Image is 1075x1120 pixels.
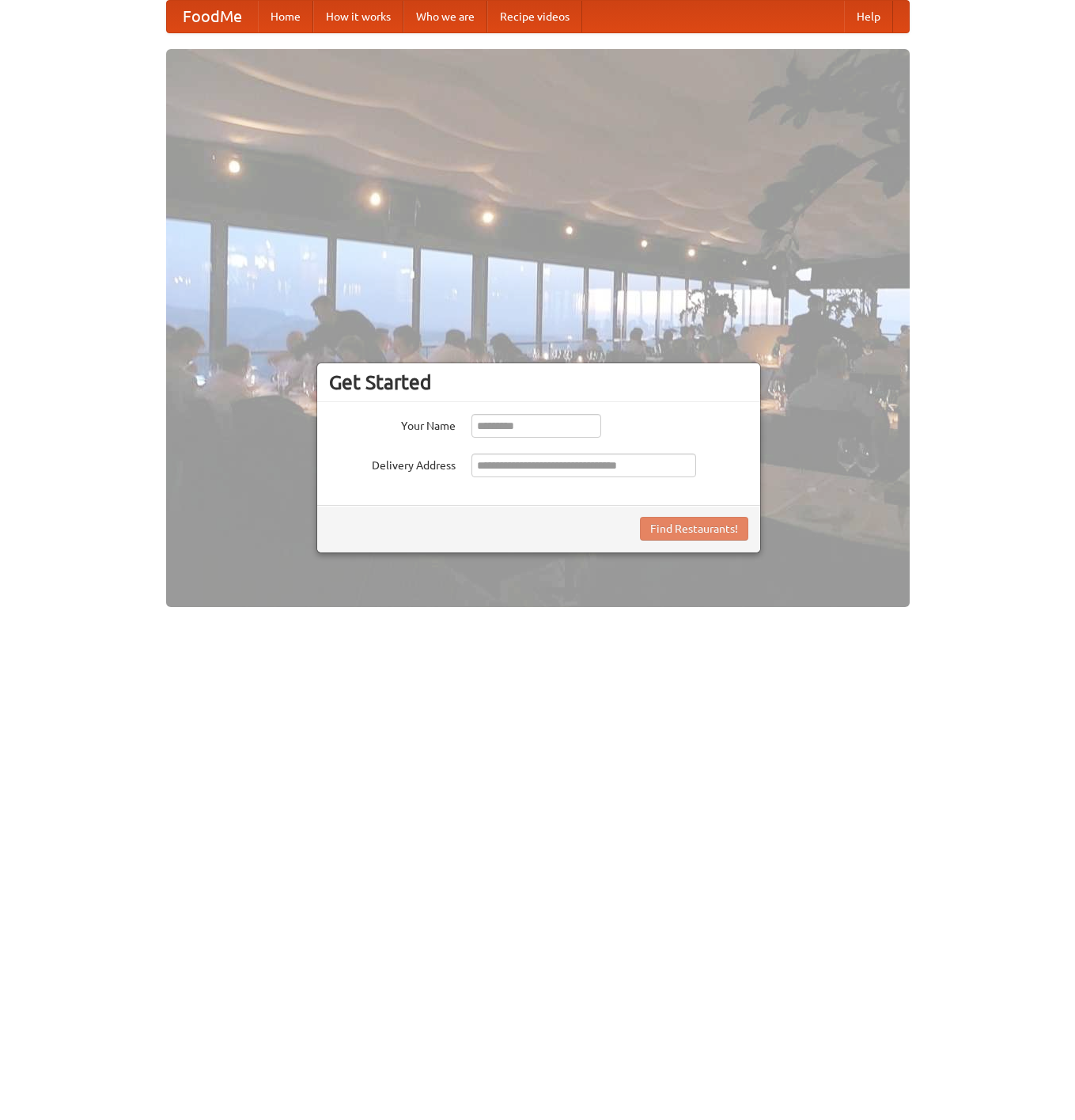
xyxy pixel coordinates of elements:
[167,1,258,32] a: FoodMe
[403,1,487,32] a: Who we are
[329,370,748,394] h3: Get Started
[329,454,456,473] label: Delivery Address
[640,517,748,541] button: Find Restaurants!
[487,1,582,32] a: Recipe videos
[313,1,403,32] a: How it works
[844,1,893,32] a: Help
[258,1,313,32] a: Home
[329,414,456,434] label: Your Name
